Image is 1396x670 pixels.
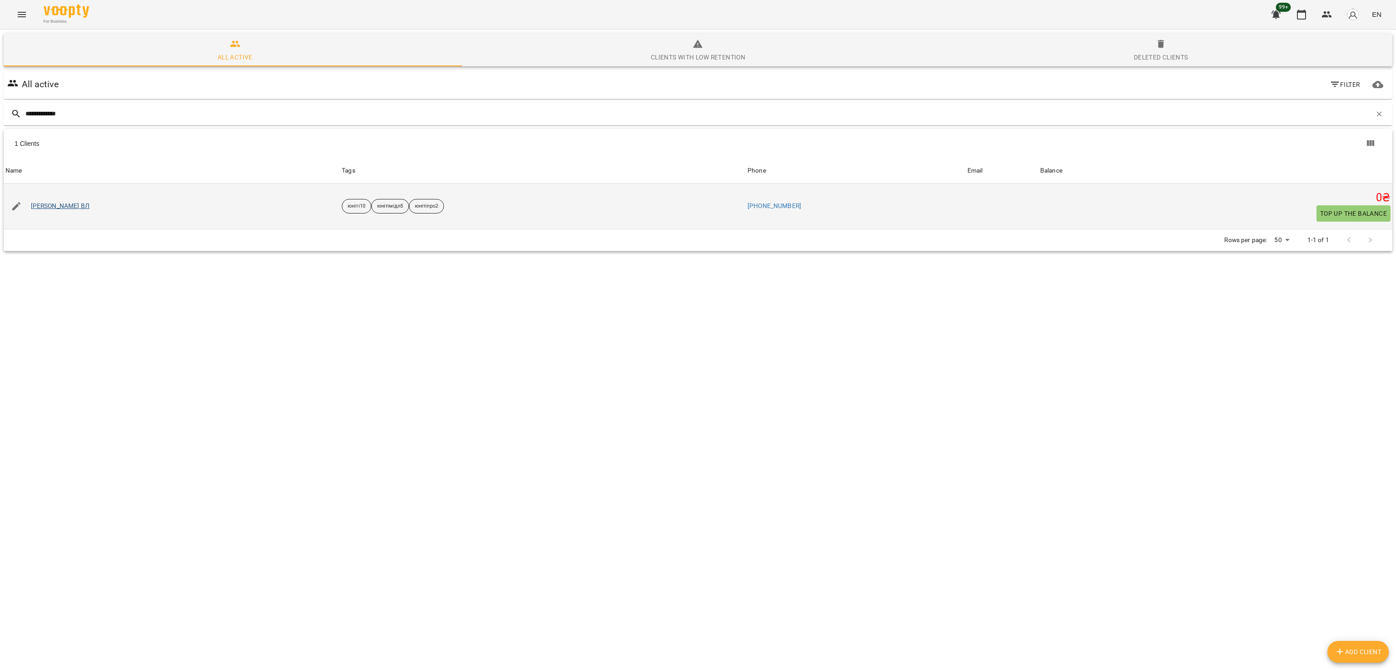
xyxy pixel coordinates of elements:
[748,165,964,176] span: Phone
[1134,52,1188,63] div: Deleted clients
[348,203,365,210] p: юніті10
[377,203,403,210] p: юнітімідл5
[415,203,438,210] p: юнітіпро2
[44,19,89,25] span: For Business
[1307,236,1329,245] p: 1-1 of 1
[342,165,744,176] div: Tags
[651,52,745,63] div: Clients with low retention
[967,165,1037,176] span: Email
[1040,165,1062,176] div: Sort
[1346,8,1359,21] img: avatar_s.png
[409,199,444,213] div: юнітіпро2
[5,165,22,176] div: Name
[44,5,89,18] img: Voopty Logo
[1326,76,1364,93] button: Filter
[1372,10,1381,19] span: EN
[31,202,90,211] a: [PERSON_NAME] ВЛ
[1320,208,1387,219] span: Top up the balance
[1360,133,1381,154] button: Show columns
[1040,191,1391,205] h5: 0 ₴
[11,4,33,25] button: Menu
[1040,165,1062,176] div: Balance
[748,165,766,176] div: Sort
[1316,205,1391,222] button: Top up the balance
[748,202,801,209] a: [PHONE_NUMBER]
[22,77,59,91] h6: All active
[1368,6,1385,23] button: EN
[1271,233,1292,247] div: 50
[1330,79,1360,90] span: Filter
[967,165,983,176] div: Sort
[967,165,983,176] div: Email
[342,199,371,213] div: юніті10
[4,129,1392,158] div: Table Toolbar
[748,165,766,176] div: Phone
[218,52,253,63] div: All active
[5,165,338,176] span: Name
[371,199,409,213] div: юнітімідл5
[1040,165,1391,176] span: Balance
[5,165,22,176] div: Sort
[1276,3,1291,12] span: 99+
[1224,236,1267,245] p: Rows per page:
[15,139,699,148] div: 1 Clients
